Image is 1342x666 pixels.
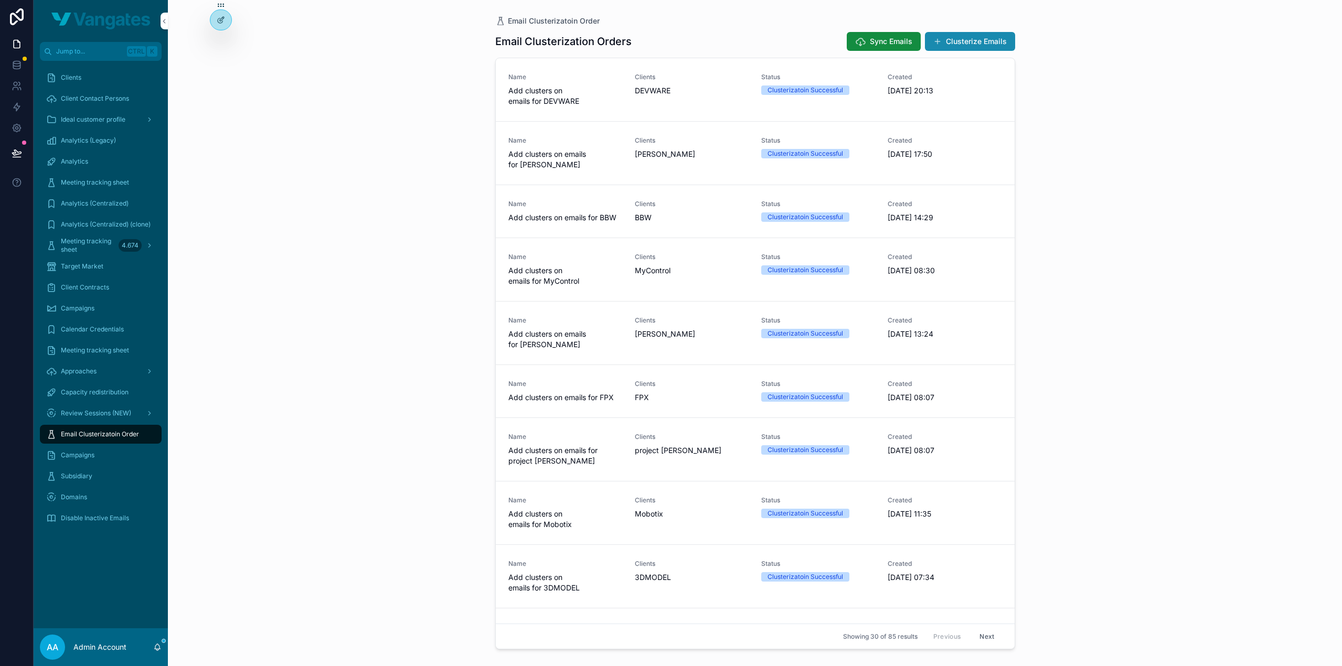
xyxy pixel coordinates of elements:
a: Meeting tracking sheet [40,341,162,360]
a: Disable Inactive Emails [40,509,162,528]
span: Email Clusterizatoin Order [61,430,139,438]
span: Clients [61,73,81,82]
span: [DATE] 20:13 [888,85,1002,96]
span: project [PERSON_NAME] [635,445,721,456]
span: Capacity redistribution [61,388,129,396]
span: K [148,47,156,56]
span: Subsidiary [61,472,92,480]
span: AA [47,641,58,653]
a: Email Clusterizatoin Order [495,16,600,26]
span: Mobotix [635,509,663,519]
span: Clients [635,496,749,504]
span: Name [508,253,622,261]
span: Ctrl [127,46,146,57]
a: Analytics (Centralized) [40,194,162,213]
span: Client Contracts [61,283,109,292]
button: Jump to...CtrlK [40,42,162,61]
span: Status [761,496,875,504]
span: Created [888,380,1002,388]
a: Subsidiary [40,467,162,486]
span: Created [888,200,1002,208]
span: Email Clusterizatoin Order [508,16,600,26]
span: [DATE] 08:30 [888,265,1002,276]
span: 3DMODEL [635,572,671,583]
a: Meeting tracking sheet4.674 [40,236,162,255]
span: Status [761,136,875,145]
div: scrollable content [34,61,168,541]
a: Target Market [40,257,162,276]
span: Clients [635,433,749,441]
span: Created [888,73,1002,81]
div: Clusterizatoin Successful [768,445,843,455]
span: Name [508,496,622,504]
img: App logo [51,13,150,29]
span: Client Contact Persons [61,94,129,103]
div: 4.674 [119,239,142,252]
span: Clients [635,560,749,568]
span: Campaigns [61,304,94,313]
span: Status [761,433,875,441]
span: Analytics (Centralized) (clone) [61,220,151,229]
a: Clients [40,68,162,87]
span: Disable Inactive Emails [61,514,129,522]
span: Add clusters on emails for Mobotix [508,509,622,530]
div: Clusterizatoin Successful [768,509,843,518]
span: Add clusters on emails for DEVWARE [508,85,622,106]
span: Status [761,623,875,631]
span: Status [761,200,875,208]
span: DEVWARE [635,85,670,96]
span: Name [508,316,622,325]
span: Created [888,433,1002,441]
span: Clients [635,136,749,145]
a: Domains [40,488,162,507]
span: Meeting tracking sheet [61,346,129,355]
span: Name [508,200,622,208]
span: Add clusters on emails for [PERSON_NAME] [508,149,622,170]
span: Target Market [61,262,103,271]
span: [DATE] 14:29 [888,212,1002,223]
a: Analytics [40,152,162,171]
span: Clients [635,73,749,81]
a: Calendar Credentials [40,320,162,339]
span: Clients [635,623,749,631]
p: Admin Account [73,642,126,652]
span: Add clusters on emails for MyControl [508,265,622,286]
span: Analytics (Centralized) [61,199,129,208]
div: Clusterizatoin Successful [768,572,843,582]
a: Capacity redistribution [40,383,162,402]
span: [PERSON_NAME] [635,329,695,339]
span: Name [508,136,622,145]
a: Campaigns [40,299,162,318]
span: Add clusters on emails for FPX [508,392,622,403]
span: [DATE] 08:07 [888,445,1002,456]
span: FPX [635,392,649,403]
a: Ideal customer profile [40,110,162,129]
span: Clients [635,380,749,388]
div: Clusterizatoin Successful [768,329,843,338]
span: Campaigns [61,451,94,459]
span: Add clusters on emails for project [PERSON_NAME] [508,445,622,466]
a: Approaches [40,362,162,381]
span: Name [508,380,622,388]
span: [DATE] 13:24 [888,329,1002,339]
span: Sync Emails [870,36,912,47]
span: Status [761,380,875,388]
span: Created [888,316,1002,325]
span: MyControl [635,265,670,276]
span: [PERSON_NAME] [635,149,695,159]
span: Clients [635,253,749,261]
span: [DATE] 17:50 [888,149,1002,159]
span: Analytics (Legacy) [61,136,116,145]
span: Clients [635,316,749,325]
span: Created [888,253,1002,261]
a: Meeting tracking sheet [40,173,162,192]
span: Created [888,496,1002,504]
span: [DATE] 11:35 [888,509,1002,519]
button: Sync Emails [847,32,921,51]
span: Status [761,560,875,568]
span: Add clusters on emails for BBW [508,212,622,223]
a: Client Contracts [40,278,162,297]
div: Clusterizatoin Successful [768,149,843,158]
a: Analytics (Centralized) (clone) [40,215,162,234]
span: Name [508,433,622,441]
